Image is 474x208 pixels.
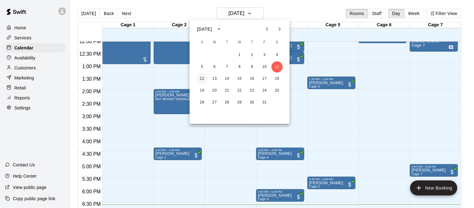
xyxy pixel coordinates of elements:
[222,85,233,96] button: 21
[247,85,258,96] button: 23
[209,97,220,108] button: 27
[247,61,258,73] button: 9
[214,24,224,34] button: calendar view is open, switch to year view
[272,36,283,49] span: Saturday
[209,61,220,73] button: 6
[197,36,208,49] span: Sunday
[234,85,245,96] button: 22
[234,97,245,108] button: 29
[261,23,273,35] button: Previous month
[234,61,245,73] button: 8
[209,36,220,49] span: Monday
[234,73,245,84] button: 15
[197,97,208,108] button: 26
[272,49,283,61] button: 4
[197,73,208,84] button: 12
[222,97,233,108] button: 28
[222,36,233,49] span: Tuesday
[209,85,220,96] button: 20
[247,97,258,108] button: 30
[259,97,270,108] button: 31
[273,23,286,35] button: Next month
[272,61,283,73] button: 11
[247,73,258,84] button: 16
[247,49,258,61] button: 2
[197,61,208,73] button: 5
[234,36,245,49] span: Wednesday
[222,73,233,84] button: 14
[272,73,283,84] button: 18
[259,73,270,84] button: 17
[197,85,208,96] button: 19
[272,85,283,96] button: 25
[259,36,270,49] span: Friday
[259,61,270,73] button: 10
[259,85,270,96] button: 24
[234,49,245,61] button: 1
[197,26,212,33] div: [DATE]
[222,61,233,73] button: 7
[247,36,258,49] span: Thursday
[209,73,220,84] button: 13
[259,49,270,61] button: 3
